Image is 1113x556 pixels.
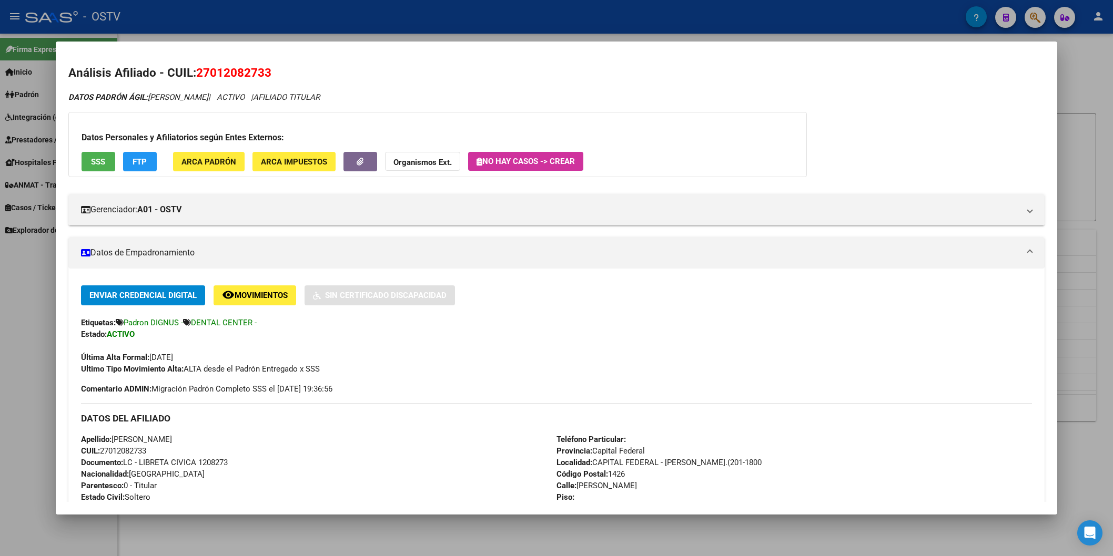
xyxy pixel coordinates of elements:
span: Migración Padrón Completo SSS el [DATE] 19:36:56 [81,383,332,395]
h3: DATOS DEL AFILIADO [81,413,1032,424]
mat-expansion-panel-header: Datos de Empadronamiento [68,237,1045,269]
mat-icon: remove_red_eye [222,289,235,301]
span: Enviar Credencial Digital [89,291,197,301]
strong: ACTIVO [107,330,135,339]
span: AFILIADO TITULAR [253,92,320,102]
span: Capital Federal [556,446,645,456]
button: ARCA Padrón [173,152,245,171]
strong: Comentario ADMIN: [81,384,151,394]
strong: Teléfono Particular: [556,435,626,444]
span: [PERSON_NAME] [556,481,637,490]
span: SSS [91,157,105,167]
span: 27012082733 [196,66,271,79]
span: LC - LIBRETA CIVICA 1208273 [81,458,228,467]
strong: Documento: [81,458,123,467]
i: | ACTIVO | [68,92,320,102]
strong: CUIL: [81,446,100,456]
button: Movimientos [214,285,296,305]
button: ARCA Impuestos [252,152,336,171]
strong: Nacionalidad: [81,469,129,479]
span: ALTA desde el Padrón Entregado x SSS [81,364,320,374]
div: Open Intercom Messenger [1077,520,1102,545]
span: Sin Certificado Discapacidad [325,291,447,301]
h3: Datos Personales y Afiliatorios según Entes Externos: [82,131,794,144]
strong: A01 - OSTV [137,203,181,216]
strong: Última Alta Formal: [81,353,149,362]
span: ARCA Impuestos [261,157,327,167]
span: DENTAL CENTER - [191,318,257,327]
strong: Organismos Ext. [393,158,452,167]
strong: Localidad: [556,458,592,467]
span: FTP [133,157,147,167]
strong: Código Postal: [556,469,608,479]
h2: Análisis Afiliado - CUIL: [68,64,1045,82]
strong: Piso: [556,492,574,502]
span: Soltero [81,492,150,502]
span: [PERSON_NAME] [68,92,208,102]
strong: Apellido: [81,435,112,444]
span: Padron DIGNUS - [124,318,183,327]
span: CAPITAL FEDERAL - [PERSON_NAME].(201-1800 [556,458,762,467]
span: 27012082733 [81,446,146,456]
mat-panel-title: Datos de Empadronamiento [81,246,1019,259]
strong: Calle: [556,481,576,490]
span: Movimientos [235,291,288,301]
button: No hay casos -> Crear [468,152,583,171]
button: Enviar Credencial Digital [81,285,205,305]
span: 0 - Titular [81,481,157,490]
strong: Ultimo Tipo Movimiento Alta: [81,364,184,374]
button: Organismos Ext. [385,152,460,171]
span: [DATE] [81,353,173,362]
span: No hay casos -> Crear [477,157,575,166]
strong: Provincia: [556,446,592,456]
button: Sin Certificado Discapacidad [305,285,455,305]
span: [GEOGRAPHIC_DATA] [81,469,205,479]
strong: Parentesco: [81,481,124,490]
span: ARCA Padrón [181,157,236,167]
button: FTP [123,152,157,171]
span: [PERSON_NAME] [81,435,172,444]
mat-panel-title: Gerenciador: [81,203,1019,216]
strong: Etiquetas: [81,318,116,327]
strong: Estado: [81,330,107,339]
strong: Estado Civil: [81,492,125,502]
button: SSS [82,152,115,171]
span: 1426 [556,469,625,479]
mat-expansion-panel-header: Gerenciador:A01 - OSTV [68,194,1045,225]
strong: DATOS PADRÓN ÁGIL: [68,92,148,102]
